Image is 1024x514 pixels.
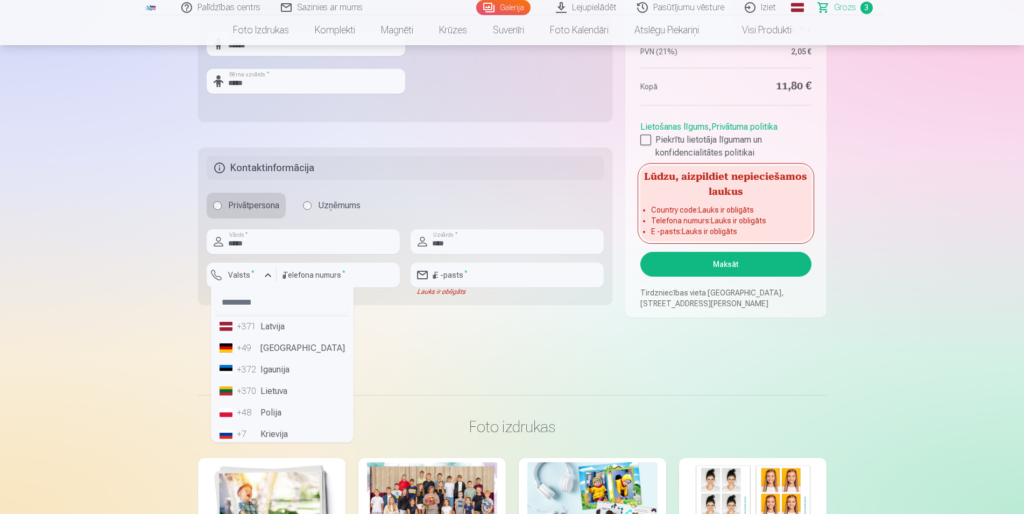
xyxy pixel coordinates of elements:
[711,122,778,132] a: Privātuma politika
[651,205,800,215] li: Country code : Lauks ir obligāts
[640,122,709,132] a: Lietošanas līgums
[237,342,258,355] div: +49
[731,46,811,57] dd: 2,05 €
[296,193,367,219] label: Uzņēmums
[237,320,258,333] div: +371
[834,1,856,14] span: Grozs
[215,402,349,424] li: Polija
[860,2,873,14] span: 3
[651,226,800,237] li: E -pasts : Lauks ir obligāts
[237,428,258,441] div: +7
[303,201,312,210] input: Uzņēmums
[426,15,480,45] a: Krūzes
[207,287,277,296] div: Lauks ir obligāts
[640,252,811,277] button: Maksāt
[237,406,258,419] div: +48
[640,133,811,159] label: Piekrītu lietotāja līgumam un konfidencialitātes politikai
[215,316,349,337] li: Latvija
[237,363,258,376] div: +372
[213,201,222,210] input: Privātpersona
[640,116,811,159] div: ,
[207,193,286,219] label: Privātpersona
[145,4,157,11] img: /fa1
[215,337,349,359] li: [GEOGRAPHIC_DATA]
[480,15,537,45] a: Suvenīri
[207,156,604,180] h5: Kontaktinformācija
[640,287,811,309] p: Tirdzniecības vieta [GEOGRAPHIC_DATA], [STREET_ADDRESS][PERSON_NAME]
[224,270,259,280] label: Valsts
[215,424,349,445] li: Krievija
[215,359,349,381] li: Igaunija
[207,417,818,436] h3: Foto izdrukas
[368,15,426,45] a: Magnēti
[411,287,604,296] div: Lauks ir obligāts
[207,263,277,287] button: Valsts*
[640,79,721,94] dt: Kopā
[215,381,349,402] li: Lietuva
[302,15,368,45] a: Komplekti
[640,46,721,57] dt: PVN (21%)
[237,385,258,398] div: +370
[651,215,800,226] li: Telefona numurs : Lauks ir obligāts
[622,15,712,45] a: Atslēgu piekariņi
[712,15,804,45] a: Visi produkti
[731,79,811,94] dd: 11,80 €
[220,15,302,45] a: Foto izdrukas
[537,15,622,45] a: Foto kalendāri
[640,166,811,200] h5: Lūdzu, aizpildiet nepieciešamos laukus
